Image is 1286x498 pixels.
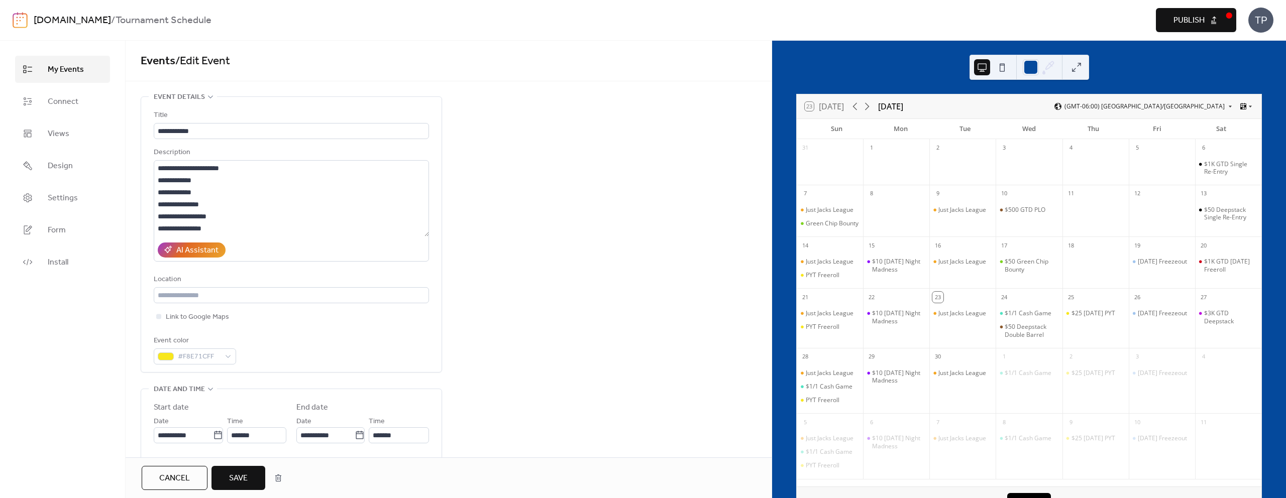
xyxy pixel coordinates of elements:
div: $1/1 Cash Game [996,309,1062,317]
div: 13 [1198,188,1209,199]
div: PYT Freeroll [806,461,839,469]
div: $1K GTD Single Re-Entry [1195,160,1261,176]
div: [DATE] Freezeout [1138,258,1187,266]
a: Form [15,216,110,243]
div: 3 [999,143,1010,154]
div: $50 Deepstack Double Barrel [996,323,1062,338]
div: 25 [1065,292,1077,303]
a: [DOMAIN_NAME] [34,11,111,30]
div: $1/1 Cash Game [797,448,863,456]
a: Connect [15,88,110,115]
div: Just Jacks League [806,434,853,442]
div: 1 [866,143,877,154]
div: Just Jacks League [938,309,986,317]
span: Event details [154,91,205,103]
div: $50 Green Chip Bounty [1005,258,1058,273]
button: AI Assistant [158,242,226,258]
div: $10 [DATE] Night Madness [872,434,925,450]
div: $25 [DATE] PYT [1071,309,1115,317]
div: Just Jacks League [938,206,986,214]
div: [DATE] Freezeout [1138,434,1187,442]
div: 20 [1198,240,1209,251]
div: PYT Freeroll [797,323,863,331]
div: Wed [997,119,1061,139]
div: $1/1 Cash Game [806,448,852,456]
div: 10 [999,188,1010,199]
div: 18 [1065,240,1077,251]
div: Just Jacks League [797,309,863,317]
span: Save [229,472,248,484]
div: $1K GTD Saturday Freeroll [1195,258,1261,273]
div: $25 Thursday PYT [1062,369,1129,377]
div: PYT Freeroll [797,461,863,469]
a: My Events [15,56,110,83]
div: Just Jacks League [806,309,853,317]
div: 9 [1065,417,1077,428]
div: [DATE] Freezeout [1138,369,1187,377]
div: Location [154,274,427,286]
div: Just Jacks League [938,434,986,442]
div: $500 GTD PLO [996,206,1062,214]
div: 7 [932,417,943,428]
a: Cancel [142,466,207,490]
div: Just Jacks League [929,434,996,442]
div: 30 [932,351,943,362]
button: Save [211,466,265,490]
span: Date and time [154,384,205,396]
div: $1/1 Cash Game [996,369,1062,377]
div: Start date [154,402,189,414]
div: 15 [866,240,877,251]
div: PYT Freeroll [806,396,839,404]
div: 11 [1065,188,1077,199]
div: $3K GTD Deepstack [1195,309,1261,325]
div: $25 [DATE] PYT [1071,369,1115,377]
div: Just Jacks League [929,369,996,377]
span: Design [48,160,73,172]
div: 24 [999,292,1010,303]
div: Just Jacks League [797,206,863,214]
span: / Edit Event [175,50,230,72]
div: $1/1 Cash Game [1005,434,1051,442]
div: Just Jacks League [797,434,863,442]
span: Settings [48,192,78,204]
div: Just Jacks League [806,258,853,266]
b: / [111,11,116,30]
div: $1/1 Cash Game [797,383,863,391]
div: $50 Deepstack Single Re-Entry [1204,206,1257,221]
div: 21 [800,292,811,303]
div: PYT Freeroll [806,271,839,279]
div: 12 [1132,188,1143,199]
div: AI Assistant [176,244,219,257]
div: 6 [866,417,877,428]
div: 23 [932,292,943,303]
div: 11 [1198,417,1209,428]
div: Event color [154,335,234,347]
div: Just Jacks League [929,309,996,317]
div: $10 [DATE] Night Madness [872,369,925,385]
div: 4 [1065,143,1077,154]
div: $1/1 Cash Game [1005,309,1051,317]
span: Form [48,224,66,236]
div: PYT Freeroll [797,271,863,279]
div: $1K GTD [DATE] Freeroll [1204,258,1257,273]
div: Just Jacks League [929,258,996,266]
div: 8 [866,188,877,199]
span: Time [227,416,243,428]
div: $1/1 Cash Game [1005,369,1051,377]
div: Just Jacks League [806,206,853,214]
div: 5 [800,417,811,428]
div: 16 [932,240,943,251]
div: Tue [933,119,997,139]
div: $3K GTD Deepstack [1204,309,1257,325]
div: 3 [1132,351,1143,362]
button: Publish [1156,8,1236,32]
div: 4 [1198,351,1209,362]
div: Just Jacks League [938,369,986,377]
div: 1 [999,351,1010,362]
div: Just Jacks League [797,258,863,266]
img: logo [13,12,28,28]
div: Just Jacks League [806,369,853,377]
div: $50 Deepstack Single Re-Entry [1195,206,1261,221]
a: Events [141,50,175,72]
div: Thu [1061,119,1125,139]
